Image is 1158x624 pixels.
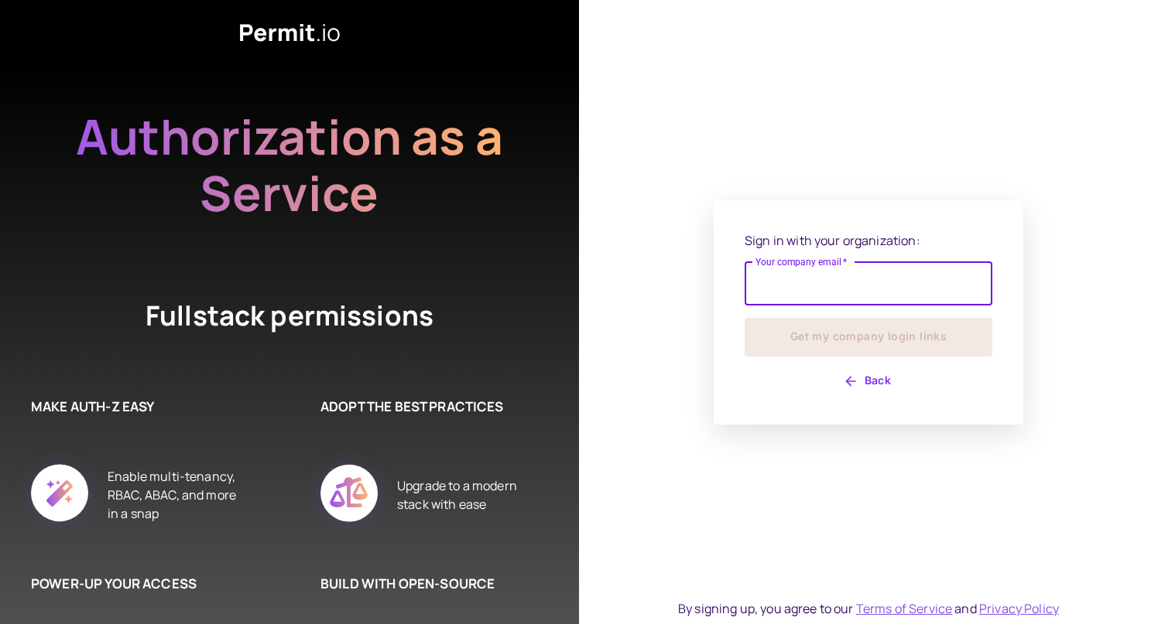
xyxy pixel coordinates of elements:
h6: MAKE AUTH-Z EASY [31,397,243,417]
a: Terms of Service [856,600,952,617]
h6: BUILD WITH OPEN-SOURCE [320,574,533,594]
h4: Fullstack permissions [88,297,491,335]
div: Enable multi-tenancy, RBAC, ABAC, and more in a snap [108,447,243,543]
label: Your company email [755,255,848,268]
button: Get my company login links [745,318,992,356]
h6: POWER-UP YOUR ACCESS [31,574,243,594]
button: Back [745,369,992,394]
h6: ADOPT THE BEST PRACTICES [320,397,533,417]
div: By signing up, you agree to our and [678,599,1059,618]
h2: Authorization as a Service [26,108,553,221]
div: Upgrade to a modern stack with ease [397,447,533,543]
a: Privacy Policy [979,600,1059,617]
p: Sign in with your organization: [745,231,992,250]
